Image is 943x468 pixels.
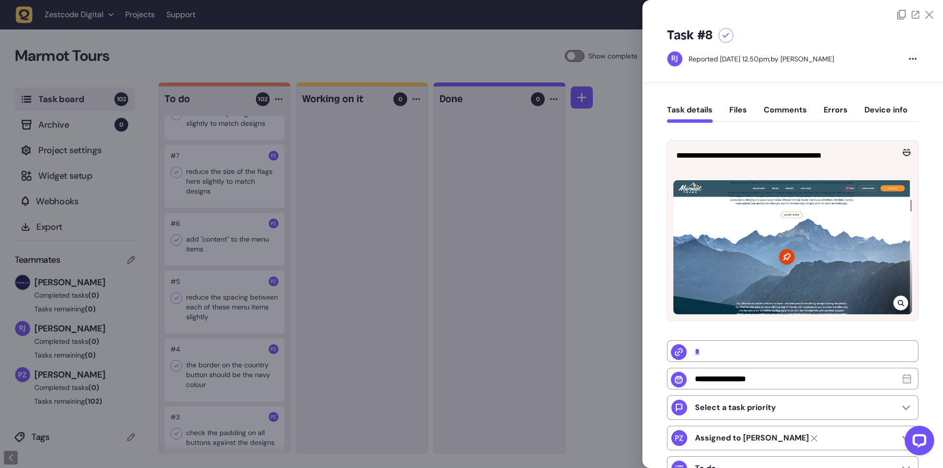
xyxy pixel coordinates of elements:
button: Task details [667,105,713,123]
strong: Paris Zisis [695,433,809,443]
p: Select a task priority [695,403,776,413]
iframe: LiveChat chat widget [897,422,938,463]
h5: Task #8 [667,28,713,43]
div: Reported [DATE] 12.50pm, [689,55,771,63]
button: Errors [824,105,848,123]
button: Comments [764,105,807,123]
div: by [PERSON_NAME] [689,54,834,64]
img: Riki-leigh Jones [667,52,682,66]
button: Files [729,105,747,123]
button: Device info [864,105,908,123]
